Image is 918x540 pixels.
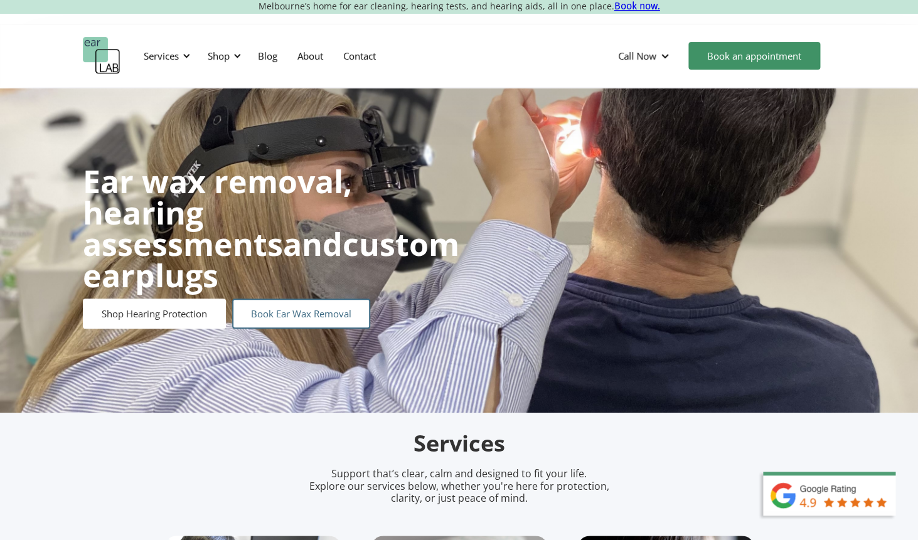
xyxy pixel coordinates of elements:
div: Call Now [608,37,682,75]
a: Contact [333,38,386,74]
div: Services [144,50,179,62]
h1: and [83,166,459,291]
a: About [287,38,333,74]
p: Support that’s clear, calm and designed to fit your life. Explore our services below, whether you... [293,468,626,504]
a: Book an appointment [688,42,820,70]
h2: Services [164,429,754,458]
a: Blog [248,38,287,74]
a: home [83,37,120,75]
strong: Ear wax removal, hearing assessments [83,160,352,265]
div: Shop [208,50,230,62]
div: Shop [200,37,245,75]
div: Call Now [618,50,656,62]
strong: custom earplugs [83,223,459,297]
a: Book Ear Wax Removal [232,299,370,329]
div: Services [136,37,194,75]
a: Shop Hearing Protection [83,299,226,329]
